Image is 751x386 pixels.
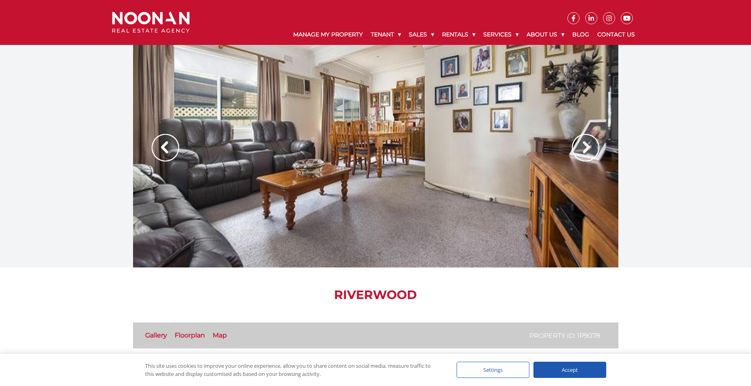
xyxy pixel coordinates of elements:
a: Rentals [438,24,479,45]
a: Map [213,331,227,339]
a: Blog [568,24,593,45]
div: Accept [533,362,606,378]
div: Settings [457,362,529,378]
a: Tenant [367,24,405,45]
a: Manage My Property [289,24,367,45]
a: About Us [523,24,568,45]
img: Arrow slider [572,134,599,161]
div: This site uses cookies to improve your online experience, allow you to share content on social me... [145,362,440,378]
a: Gallery [145,331,167,339]
a: Services [479,24,523,45]
a: Contact Us [593,24,639,45]
img: Arrow slider [152,134,179,161]
a: Sales [405,24,438,45]
a: Floorplan [175,331,205,339]
img: Noonan Real Estate Agency [112,12,190,33]
p: Property ID: 1P9078 [529,331,600,341]
h1: RIVERWOOD [133,288,618,302]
